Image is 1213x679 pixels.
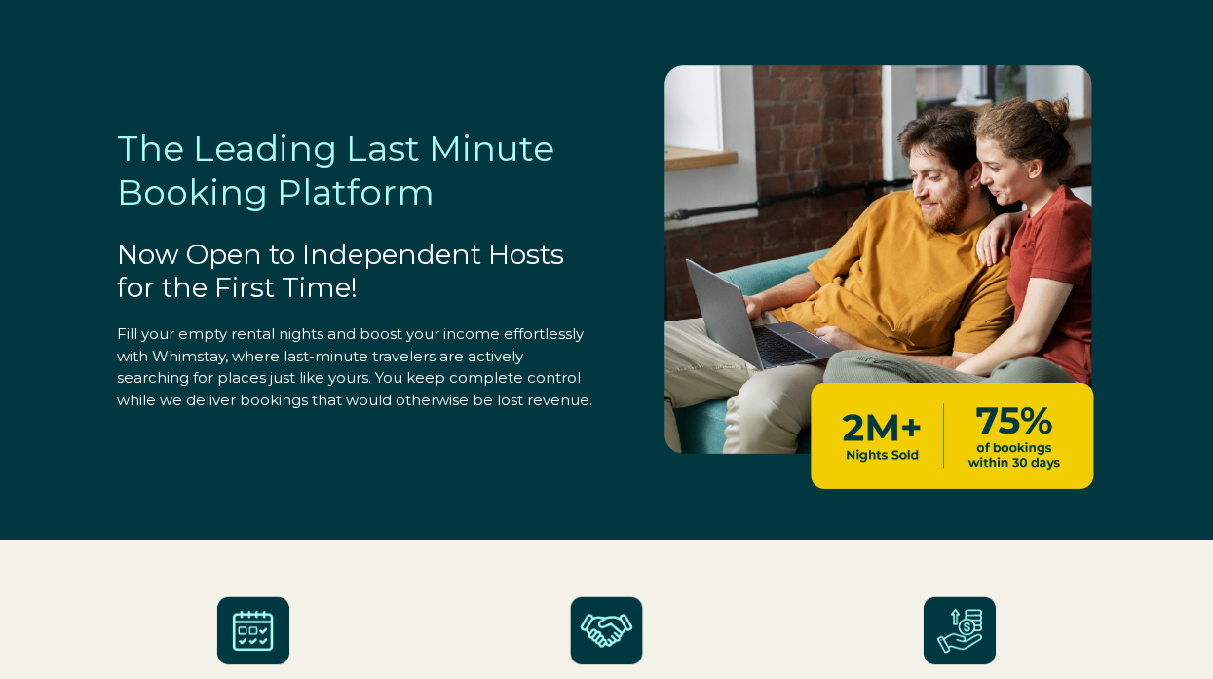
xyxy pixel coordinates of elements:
img: icon-44 [500,588,714,673]
span: The Leading Last Minute Booking Platform [117,127,554,213]
img: header [637,39,1116,513]
span: Fill your empty rental nights and boost your income effortlessly with Whimstay, where last-minute... [117,324,592,409]
img: icon-43 [853,588,1067,673]
span: Now Open to Independent Hosts for the First Time! [117,238,564,304]
img: i2 [146,588,360,673]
